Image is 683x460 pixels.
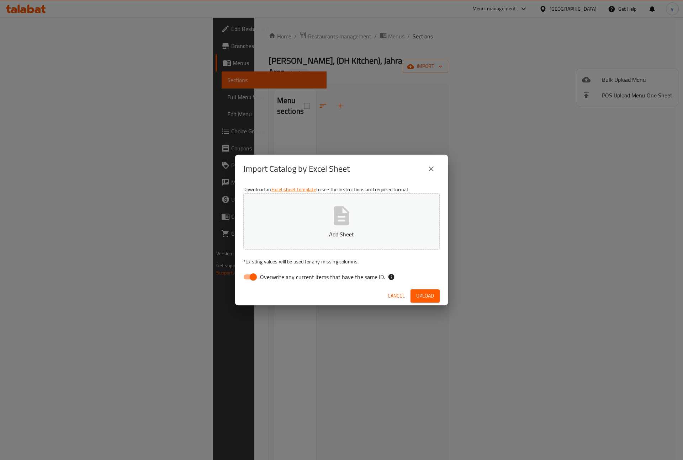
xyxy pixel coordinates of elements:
a: Excel sheet template [271,185,316,194]
h2: Import Catalog by Excel Sheet [243,163,350,175]
button: close [423,160,440,177]
span: Overwrite any current items that have the same ID. [260,273,385,281]
button: Upload [411,289,440,303]
p: Existing values will be used for any missing columns. [243,258,440,265]
button: Cancel [385,289,408,303]
p: Add Sheet [254,230,429,239]
svg: If the overwrite option isn't selected, then the items that match an existing ID will be ignored ... [388,273,395,280]
span: Upload [416,291,434,300]
span: Cancel [388,291,405,300]
div: Download an to see the instructions and required format. [235,183,448,286]
button: Add Sheet [243,193,440,250]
